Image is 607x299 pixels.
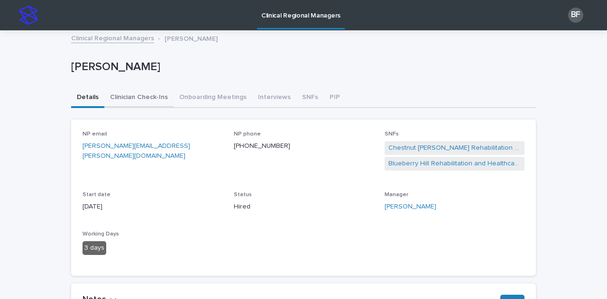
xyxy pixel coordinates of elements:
span: NP email [83,131,107,137]
p: [PERSON_NAME] [165,33,218,43]
span: NP phone [234,131,261,137]
a: Chestnut [PERSON_NAME] Rehabilitation and Healthcare Center [388,143,521,153]
a: [PERSON_NAME][EMAIL_ADDRESS][PERSON_NAME][DOMAIN_NAME] [83,143,190,159]
button: SNFs [296,88,324,108]
span: Start date [83,192,110,198]
p: Hired [234,202,374,212]
img: stacker-logo-s-only.png [19,6,38,25]
p: [PERSON_NAME] [71,60,532,74]
span: SNFs [385,131,399,137]
a: Blueberry Hill Rehabilitation and Healthcare Center [388,159,521,169]
span: Status [234,192,252,198]
div: 3 days [83,241,106,255]
button: Details [71,88,104,108]
a: [PERSON_NAME] [385,202,436,212]
div: BF [568,8,583,23]
a: Clinical Regional Managers [71,32,154,43]
button: Clinician Check-Ins [104,88,174,108]
span: Manager [385,192,408,198]
button: PIP [324,88,346,108]
button: Interviews [252,88,296,108]
button: Onboarding Meetings [174,88,252,108]
span: Working Days [83,231,119,237]
p: [DATE] [83,202,222,212]
a: [PHONE_NUMBER] [234,143,290,149]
